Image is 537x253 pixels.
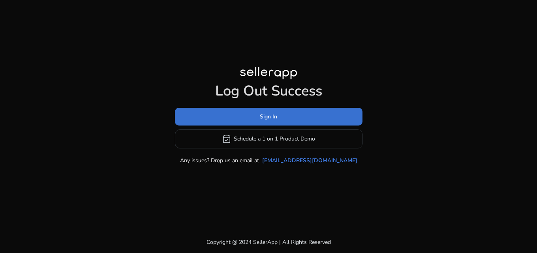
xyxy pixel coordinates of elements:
span: Sign In [260,112,277,121]
a: [EMAIL_ADDRESS][DOMAIN_NAME] [262,156,357,165]
h1: Log Out Success [175,82,362,99]
p: Any issues? Drop us an email at [180,156,259,165]
button: event_availableSchedule a 1 on 1 Product Demo [175,129,362,148]
span: event_available [222,134,231,144]
button: Sign In [175,108,362,126]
